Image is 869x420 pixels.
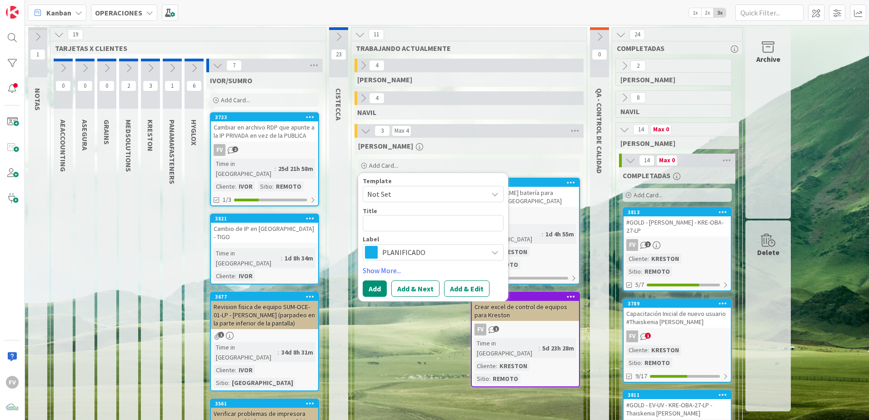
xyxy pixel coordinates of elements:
div: Sitio [626,358,641,368]
div: 34d 8h 31m [279,347,315,357]
span: 5/7 [635,280,644,290]
div: 3815Crear excel de control de equipos para Kreston [472,293,579,321]
span: 0 [77,80,93,91]
span: : [539,343,540,353]
span: : [641,358,642,368]
div: Cambio de IP en [GEOGRAPHIC_DATA] - TIGO [211,223,318,243]
span: 2 [121,80,136,91]
div: REMOTO [642,358,672,368]
span: 1 [30,49,45,60]
span: 14 [639,155,654,166]
span: : [228,378,230,388]
span: : [275,164,276,174]
span: : [641,266,642,276]
div: FV [626,239,638,251]
div: 3677 [215,294,318,300]
div: Capacitación Inicial de nuevo usuario #Thaiskenia [PERSON_NAME] [624,308,731,328]
div: 3813#GOLD - [PERSON_NAME] - KRE-OBA-27-LP [624,208,731,236]
div: 3811 [628,392,731,398]
span: KRESTON [146,120,155,151]
span: 0 [55,80,71,91]
span: : [648,345,649,355]
div: [GEOGRAPHIC_DATA] [230,378,295,388]
span: : [235,365,236,375]
div: 1d 8h 34m [282,253,315,263]
span: IVOR/SUMRO [210,76,252,85]
div: 3723 [211,113,318,121]
div: FV [472,324,579,335]
div: IVOR [236,365,255,375]
div: 3789 [624,300,731,308]
span: 2x [701,8,714,17]
span: : [489,374,490,384]
b: OPERACIONES [95,8,142,17]
span: 1 [493,326,499,332]
div: REMOTO [490,374,520,384]
div: REMOTO [274,181,304,191]
span: : [648,254,649,264]
div: Cliente [474,361,496,371]
div: 3723Cambiar en archivo RDP que apunte a la IP PRIVADA en vez de la PUBLICA [211,113,318,141]
span: : [278,347,279,357]
span: 3 [375,125,390,136]
div: 3561 [215,400,318,407]
span: 0 [99,80,115,91]
span: 2 [630,60,646,71]
div: 3677 [211,293,318,301]
div: 3785 [476,180,579,186]
span: PLANIFICADO [382,246,483,259]
div: Cliente [214,365,235,375]
span: NAVIL [357,108,376,117]
span: 4 [369,93,385,104]
div: Cliente [214,181,235,191]
div: Archive [756,54,780,65]
span: 3 [143,80,158,91]
span: : [235,271,236,281]
div: Cliente [214,271,235,281]
div: Max 0 [659,158,675,163]
button: Add & Next [391,280,439,297]
span: 2 [232,146,238,152]
div: Cliente [626,254,648,264]
input: Quick Filter... [735,5,804,21]
span: 9/17 [635,371,647,381]
div: FV [626,330,638,342]
span: HYGLOX [190,120,199,145]
div: 3811 [624,391,731,399]
span: GABRIEL [620,75,720,84]
span: NAVIL [620,107,720,116]
span: PANAMAFASTENERS [168,120,177,184]
span: CISTECCA [334,88,343,120]
span: 14 [633,124,649,135]
div: IVOR [236,271,255,281]
div: 3821 [215,215,318,222]
div: Revision fisica de equipo SUM-OCE-01-LP - [PERSON_NAME] (parpadeo en la parte inferior de la pant... [211,301,318,329]
div: KRESTON [497,361,529,371]
div: 3815 [472,293,579,301]
div: 3561 [211,400,318,408]
span: MEDSOLUTIONS [124,120,133,172]
div: [PERSON_NAME] batería para equipos en [GEOGRAPHIC_DATA] [472,187,579,207]
span: QA - CONTROL DE CALIDAD [595,88,604,174]
div: KRESTON [497,247,529,257]
div: FV [211,144,318,156]
div: #GOLD - EV-UV - KRE-OBA-27-LP - Thaiskenia [PERSON_NAME] [624,399,731,419]
span: : [272,181,274,191]
div: 25d 21h 58m [276,164,315,174]
span: FERNANDO [620,139,727,148]
span: 1/3 [223,195,231,205]
span: 4 [369,60,385,71]
div: Sitio [626,266,641,276]
div: 3815 [476,294,579,300]
div: Sitio [214,378,228,388]
div: 3785 [472,179,579,187]
span: 24 [629,29,645,40]
span: 1 [645,241,651,247]
div: #GOLD - [PERSON_NAME] - KRE-OBA-27-LP [624,216,731,236]
span: 19 [68,29,83,40]
div: Sitio [258,181,272,191]
span: TRABAJANDO ACTUALMENTE [356,44,575,53]
div: Time in [GEOGRAPHIC_DATA] [214,248,281,268]
img: avatar [6,401,19,414]
img: Visit kanbanzone.com [6,6,19,19]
